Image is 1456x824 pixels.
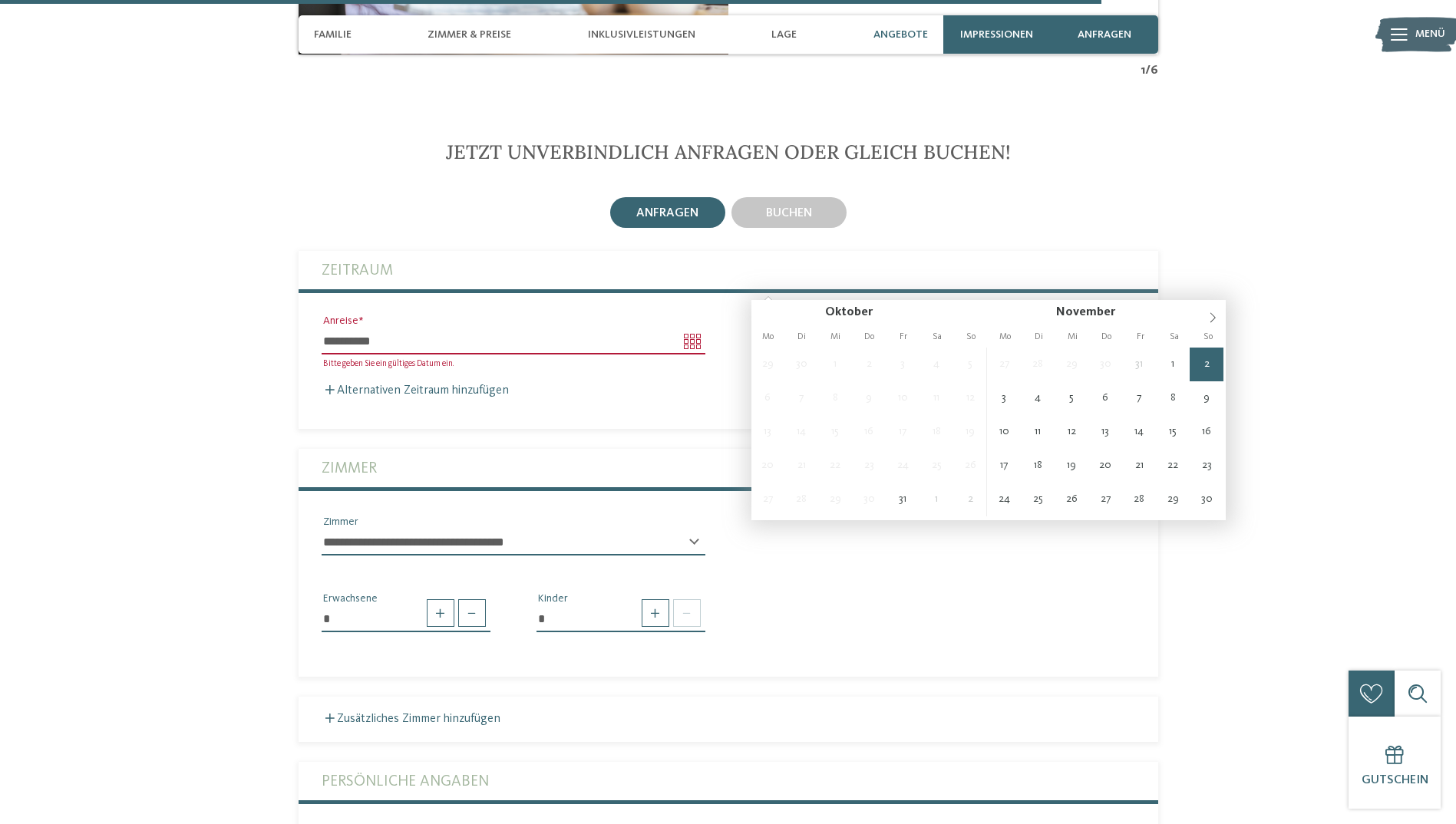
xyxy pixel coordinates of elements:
[323,359,454,368] span: Bitte geben Sie ein gültiges Datum ein.
[987,415,1021,449] span: November 10, 2025
[636,207,698,219] span: anfragen
[1190,381,1223,415] span: November 9, 2025
[751,415,785,449] span: Oktober 13, 2025
[751,449,785,483] span: Oktober 20, 2025
[784,449,818,483] span: Oktober 21, 2025
[1124,332,1157,341] span: Fr
[1021,449,1055,483] span: November 18, 2025
[771,28,797,41] span: Lage
[1156,449,1190,483] span: November 22, 2025
[1156,483,1190,516] span: November 29, 2025
[322,384,509,397] label: Alternativen Zeitraum hinzufügen
[1122,381,1156,415] span: November 7, 2025
[314,28,352,41] span: Familie
[322,762,1135,800] label: Persönliche Angaben
[1190,348,1223,381] span: November 2, 2025
[818,381,852,415] span: Oktober 8, 2025
[784,381,818,415] span: Oktober 7, 2025
[1021,483,1055,516] span: November 25, 2025
[751,483,785,516] span: Oktober 27, 2025
[1056,306,1115,318] span: November
[428,28,511,41] span: Zimmer & Preise
[818,348,852,381] span: Oktober 1, 2025
[919,415,953,449] span: Oktober 18, 2025
[751,381,785,415] span: Oktober 6, 2025
[1055,449,1088,483] span: November 19, 2025
[766,207,812,219] span: buchen
[588,28,695,41] span: Inklusivleistungen
[886,483,919,516] span: Oktober 31, 2025
[886,332,920,341] span: Fr
[1190,449,1223,483] span: November 23, 2025
[953,483,987,516] span: November 2, 2025
[886,415,919,449] span: Oktober 17, 2025
[987,381,1021,415] span: November 3, 2025
[1088,348,1122,381] span: Oktober 30, 2025
[1055,381,1088,415] span: November 5, 2025
[953,415,987,449] span: Oktober 19, 2025
[1022,332,1056,341] span: Di
[322,713,500,725] label: Zusätzliches Zimmer hinzufügen
[919,449,953,483] span: Oktober 25, 2025
[960,28,1033,41] span: Impressionen
[954,332,988,341] span: So
[825,306,873,318] span: Oktober
[873,305,919,318] input: Year
[1156,415,1190,449] span: November 15, 2025
[1190,483,1223,516] span: November 30, 2025
[322,251,1135,289] label: Zeitraum
[919,348,953,381] span: Oktober 4, 2025
[1090,332,1124,341] span: Do
[1151,62,1158,79] span: 6
[1122,449,1156,483] span: November 21, 2025
[1115,305,1161,318] input: Year
[1122,483,1156,516] span: November 28, 2025
[1141,62,1145,79] span: 1
[886,348,919,381] span: Oktober 3, 2025
[1349,717,1441,809] a: Gutschein
[1056,332,1090,341] span: Mi
[784,483,818,516] span: Oktober 28, 2025
[953,381,987,415] span: Oktober 12, 2025
[919,483,953,516] span: November 1, 2025
[987,348,1021,381] span: Oktober 27, 2025
[818,415,852,449] span: Oktober 15, 2025
[1088,381,1122,415] span: November 6, 2025
[919,381,953,415] span: Oktober 11, 2025
[1362,774,1428,786] span: Gutschein
[1021,415,1055,449] span: November 11, 2025
[987,483,1021,516] span: November 24, 2025
[751,348,785,381] span: September 29, 2025
[987,449,1021,483] span: November 17, 2025
[818,449,852,483] span: Oktober 22, 2025
[873,28,928,41] span: Angebote
[1156,348,1190,381] span: November 1, 2025
[886,449,919,483] span: Oktober 24, 2025
[1190,415,1223,449] span: November 16, 2025
[1055,415,1088,449] span: November 12, 2025
[852,449,886,483] span: Oktober 23, 2025
[751,332,785,341] span: Mo
[852,348,886,381] span: Oktober 2, 2025
[1145,62,1151,79] span: /
[322,449,1135,487] label: Zimmer
[989,332,1022,341] span: Mo
[1122,348,1156,381] span: Oktober 31, 2025
[1055,348,1088,381] span: Oktober 29, 2025
[1156,381,1190,415] span: November 8, 2025
[852,483,886,516] span: Oktober 30, 2025
[1055,483,1088,516] span: November 26, 2025
[1088,483,1122,516] span: November 27, 2025
[785,332,819,341] span: Di
[1078,28,1131,41] span: anfragen
[784,348,818,381] span: September 30, 2025
[953,449,987,483] span: Oktober 26, 2025
[818,483,852,516] span: Oktober 29, 2025
[1157,332,1191,341] span: Sa
[1021,348,1055,381] span: Oktober 28, 2025
[853,332,886,341] span: Do
[920,332,954,341] span: Sa
[819,332,853,341] span: Mi
[852,415,886,449] span: Oktober 16, 2025
[852,381,886,415] span: Oktober 9, 2025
